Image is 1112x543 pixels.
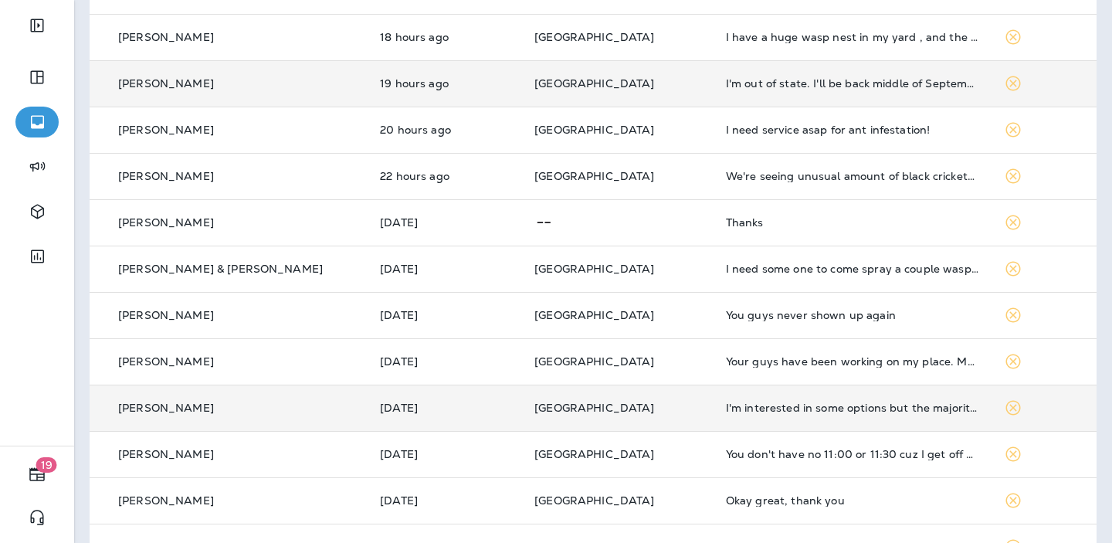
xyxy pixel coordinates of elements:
[118,31,214,43] p: [PERSON_NAME]
[380,448,510,460] p: Aug 28, 2025 03:52 PM
[726,355,979,368] div: Your guys have been working on my place. My house is now seeing ants. Never had this problem. I n...
[118,309,214,321] p: [PERSON_NAME]
[380,124,510,136] p: Aug 31, 2025 04:03 PM
[726,402,979,414] div: I'm interested in some options but the majority of trees / stagnant water is on the other side of...
[118,402,214,414] p: [PERSON_NAME]
[380,494,510,507] p: Aug 28, 2025 01:09 PM
[380,402,510,414] p: Aug 28, 2025 08:26 PM
[726,31,979,43] div: I have a huge wasp nest in my yard , and the mosquitos are horrific. I thought these were things ...
[118,263,323,275] p: [PERSON_NAME] & [PERSON_NAME]
[534,355,654,368] span: [GEOGRAPHIC_DATA]
[36,457,57,473] span: 19
[726,448,979,460] div: You don't have no 11:00 or 11:30 cuz I get off at 10:00 a.m.
[534,123,654,137] span: [GEOGRAPHIC_DATA]
[726,170,979,182] div: We're seeing unusual amount of black crickets in the lawn.
[380,263,510,275] p: Aug 30, 2025 10:34 AM
[380,355,510,368] p: Aug 29, 2025 11:42 PM
[726,309,979,321] div: You guys never shown up again
[726,216,979,229] div: Thanks
[118,216,214,229] p: [PERSON_NAME]
[534,447,654,461] span: [GEOGRAPHIC_DATA]
[534,76,654,90] span: [GEOGRAPHIC_DATA]
[380,309,510,321] p: Aug 30, 2025 07:08 AM
[534,30,654,44] span: [GEOGRAPHIC_DATA]
[726,494,979,507] div: Okay great, thank you
[380,216,510,229] p: Aug 30, 2025 05:04 PM
[726,124,979,136] div: I need service asap for ant infestation!
[726,77,979,90] div: I'm out of state. I'll be back middle of September. I'll reach out to you. Please and thank you
[380,170,510,182] p: Aug 31, 2025 02:18 PM
[380,31,510,43] p: Aug 31, 2025 06:11 PM
[118,77,214,90] p: [PERSON_NAME]
[380,77,510,90] p: Aug 31, 2025 05:48 PM
[534,494,654,507] span: [GEOGRAPHIC_DATA]
[15,10,59,41] button: Expand Sidebar
[534,308,654,322] span: [GEOGRAPHIC_DATA]
[118,494,214,507] p: [PERSON_NAME]
[118,124,214,136] p: [PERSON_NAME]
[118,170,214,182] p: [PERSON_NAME]
[534,262,654,276] span: [GEOGRAPHIC_DATA]
[726,263,979,275] div: I need some one to come spray a couple wasp nest
[534,169,654,183] span: [GEOGRAPHIC_DATA]
[118,448,214,460] p: [PERSON_NAME]
[15,459,59,490] button: 19
[534,401,654,415] span: [GEOGRAPHIC_DATA]
[118,355,214,368] p: [PERSON_NAME]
